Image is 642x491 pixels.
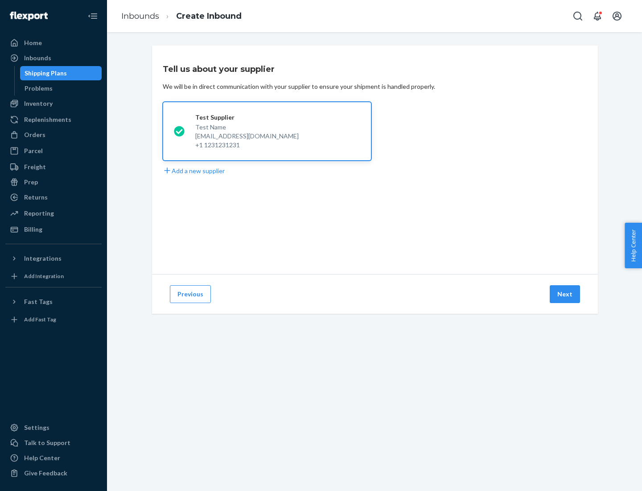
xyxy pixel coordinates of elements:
a: Returns [5,190,102,204]
a: Inbounds [121,11,159,21]
div: We will be in direct communication with your supplier to ensure your shipment is handled properly. [163,82,435,91]
a: Problems [20,81,102,96]
button: Next [550,285,580,303]
div: Billing [24,225,42,234]
a: Help Center [5,451,102,465]
div: Returns [24,193,48,202]
div: Inventory [24,99,53,108]
div: Home [24,38,42,47]
div: Settings [24,423,49,432]
button: Close Navigation [84,7,102,25]
button: Open notifications [588,7,606,25]
a: Add Fast Tag [5,312,102,327]
a: Inventory [5,96,102,111]
a: Shipping Plans [20,66,102,80]
div: Problems [25,84,53,93]
a: Settings [5,420,102,435]
button: Integrations [5,251,102,266]
div: Talk to Support [24,438,70,447]
a: Talk to Support [5,436,102,450]
div: Replenishments [24,115,71,124]
button: Previous [170,285,211,303]
div: Fast Tags [24,297,53,306]
a: Create Inbound [176,11,242,21]
div: Shipping Plans [25,69,67,78]
button: Add a new supplier [163,166,225,175]
a: Reporting [5,206,102,221]
div: Give Feedback [24,469,67,478]
a: Prep [5,175,102,189]
div: Add Integration [24,272,64,280]
div: Integrations [24,254,62,263]
a: Replenishments [5,112,102,127]
div: Help Center [24,454,60,462]
div: Prep [24,178,38,187]
a: Orders [5,128,102,142]
a: Inbounds [5,51,102,65]
img: Flexport logo [10,12,48,21]
h3: Tell us about your supplier [163,63,275,75]
div: Add Fast Tag [24,316,56,323]
button: Open Search Box [569,7,587,25]
button: Help Center [625,223,642,268]
a: Add Integration [5,269,102,283]
a: Billing [5,222,102,237]
a: Parcel [5,144,102,158]
a: Home [5,36,102,50]
div: Orders [24,130,45,139]
button: Open account menu [608,7,626,25]
button: Give Feedback [5,466,102,480]
div: Reporting [24,209,54,218]
a: Freight [5,160,102,174]
div: Inbounds [24,54,51,62]
div: Parcel [24,146,43,155]
div: Freight [24,162,46,171]
ol: breadcrumbs [114,3,249,29]
button: Fast Tags [5,295,102,309]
